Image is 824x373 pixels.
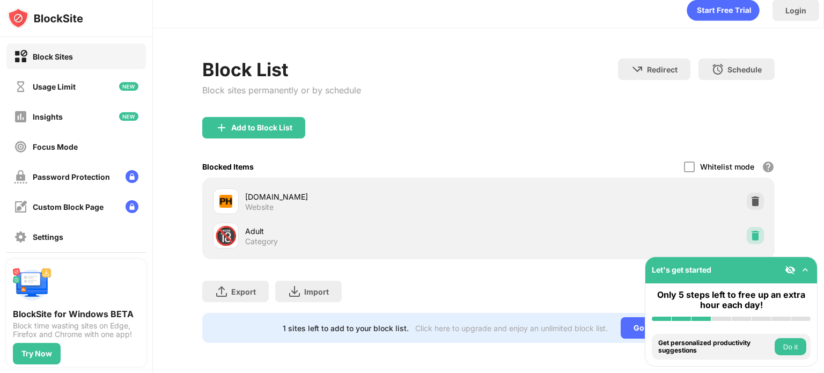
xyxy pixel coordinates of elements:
[126,170,138,183] img: lock-menu.svg
[800,265,811,275] img: omni-setup-toggle.svg
[231,287,256,296] div: Export
[775,338,806,355] button: Do it
[304,287,329,296] div: Import
[21,349,52,358] div: Try Now
[245,225,488,237] div: Adult
[33,202,104,211] div: Custom Block Page
[119,112,138,121] img: new-icon.svg
[415,324,608,333] div: Click here to upgrade and enjoy an unlimited block list.
[202,58,361,81] div: Block List
[202,162,254,171] div: Blocked Items
[33,142,78,151] div: Focus Mode
[33,82,76,91] div: Usage Limit
[785,265,796,275] img: eye-not-visible.svg
[13,309,139,319] div: BlockSite for Windows BETA
[658,339,772,355] div: Get personalized productivity suggestions
[231,123,292,132] div: Add to Block List
[126,200,138,213] img: lock-menu.svg
[14,50,27,63] img: block-on.svg
[245,191,488,202] div: [DOMAIN_NAME]
[33,112,63,121] div: Insights
[652,265,711,274] div: Let's get started
[219,195,232,208] img: favicons
[621,317,694,339] div: Go Unlimited
[119,82,138,91] img: new-icon.svg
[647,65,678,74] div: Redirect
[14,110,27,123] img: insights-off.svg
[215,225,237,247] div: 🔞
[14,170,27,184] img: password-protection-off.svg
[33,232,63,242] div: Settings
[727,65,762,74] div: Schedule
[8,8,83,29] img: logo-blocksite.svg
[283,324,409,333] div: 1 sites left to add to your block list.
[33,52,73,61] div: Block Sites
[202,85,361,96] div: Block sites permanently or by schedule
[33,172,110,181] div: Password Protection
[785,6,806,15] div: Login
[14,80,27,93] img: time-usage-off.svg
[652,290,811,310] div: Only 5 steps left to free up an extra hour each day!
[13,321,139,339] div: Block time wasting sites on Edge, Firefox and Chrome with one app!
[700,162,754,171] div: Whitelist mode
[245,202,274,212] div: Website
[14,140,27,153] img: focus-off.svg
[13,266,51,304] img: push-desktop.svg
[14,200,27,214] img: customize-block-page-off.svg
[14,230,27,244] img: settings-off.svg
[245,237,278,246] div: Category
